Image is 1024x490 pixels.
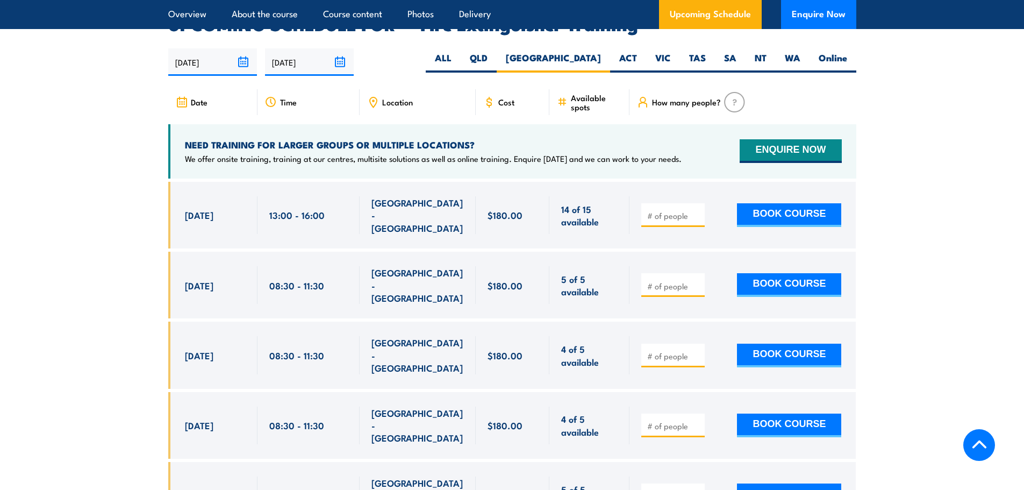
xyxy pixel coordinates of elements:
[810,52,856,73] label: Online
[488,419,522,431] span: $180.00
[737,273,841,297] button: BOOK COURSE
[647,421,701,431] input: # of people
[371,336,464,374] span: [GEOGRAPHIC_DATA] - [GEOGRAPHIC_DATA]
[561,413,618,438] span: 4 of 5 available
[561,273,618,298] span: 5 of 5 available
[737,344,841,367] button: BOOK COURSE
[269,419,324,431] span: 08:30 - 11:30
[647,351,701,361] input: # of people
[269,349,324,361] span: 08:30 - 11:30
[185,153,682,164] p: We offer onsite training, training at our centres, multisite solutions as well as online training...
[571,93,622,111] span: Available spots
[185,349,213,361] span: [DATE]
[498,97,514,106] span: Cost
[185,139,682,151] h4: NEED TRAINING FOR LARGER GROUPS OR MULTIPLE LOCATIONS?
[191,97,207,106] span: Date
[185,279,213,292] span: [DATE]
[371,266,464,304] span: [GEOGRAPHIC_DATA] - [GEOGRAPHIC_DATA]
[646,52,680,73] label: VIC
[746,52,776,73] label: NT
[426,52,461,73] label: ALL
[680,52,715,73] label: TAS
[371,407,464,444] span: [GEOGRAPHIC_DATA] - [GEOGRAPHIC_DATA]
[497,52,610,73] label: [GEOGRAPHIC_DATA]
[168,48,257,76] input: From date
[715,52,746,73] label: SA
[269,279,324,292] span: 08:30 - 11:30
[280,97,297,106] span: Time
[185,419,213,431] span: [DATE]
[488,209,522,221] span: $180.00
[185,209,213,221] span: [DATE]
[371,196,464,234] span: [GEOGRAPHIC_DATA] - [GEOGRAPHIC_DATA]
[740,139,841,163] button: ENQUIRE NOW
[269,209,325,221] span: 13:00 - 16:00
[610,52,646,73] label: ACT
[776,52,810,73] label: WA
[737,414,841,437] button: BOOK COURSE
[561,343,618,368] span: 4 of 5 available
[488,349,522,361] span: $180.00
[647,281,701,292] input: # of people
[561,203,618,228] span: 14 of 15 available
[382,97,413,106] span: Location
[647,210,701,221] input: # of people
[737,203,841,227] button: BOOK COURSE
[488,279,522,292] span: $180.00
[168,16,856,31] h2: UPCOMING SCHEDULE FOR - "Fire Extinguisher Training"
[461,52,497,73] label: QLD
[265,48,354,76] input: To date
[652,97,721,106] span: How many people?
